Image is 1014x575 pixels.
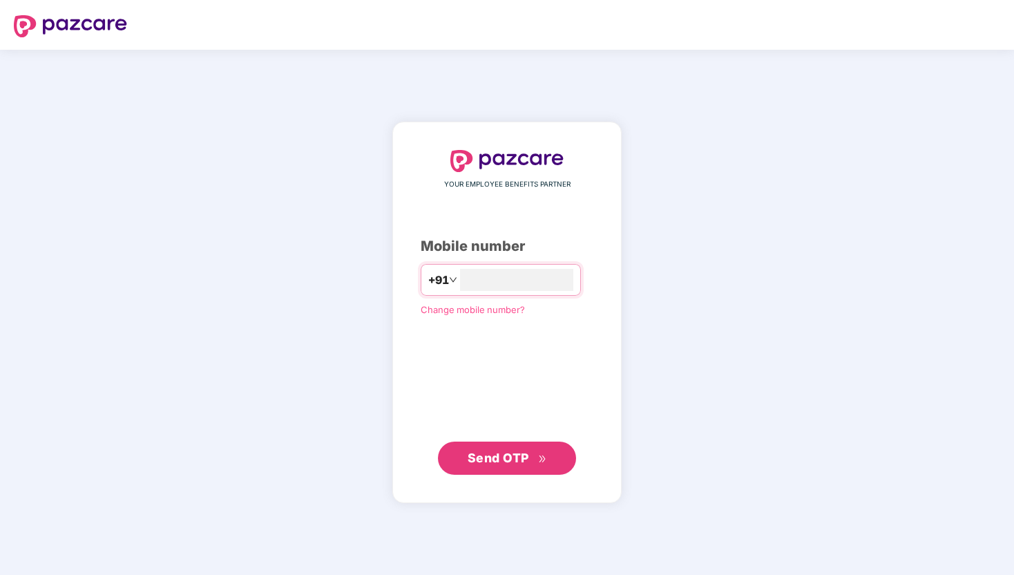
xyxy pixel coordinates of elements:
[428,272,449,289] span: +91
[450,150,564,172] img: logo
[438,442,576,475] button: Send OTPdouble-right
[421,304,525,315] a: Change mobile number?
[421,236,593,257] div: Mobile number
[449,276,457,284] span: down
[14,15,127,37] img: logo
[444,179,571,190] span: YOUR EMPLOYEE BENEFITS PARTNER
[538,455,547,464] span: double-right
[468,451,529,465] span: Send OTP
